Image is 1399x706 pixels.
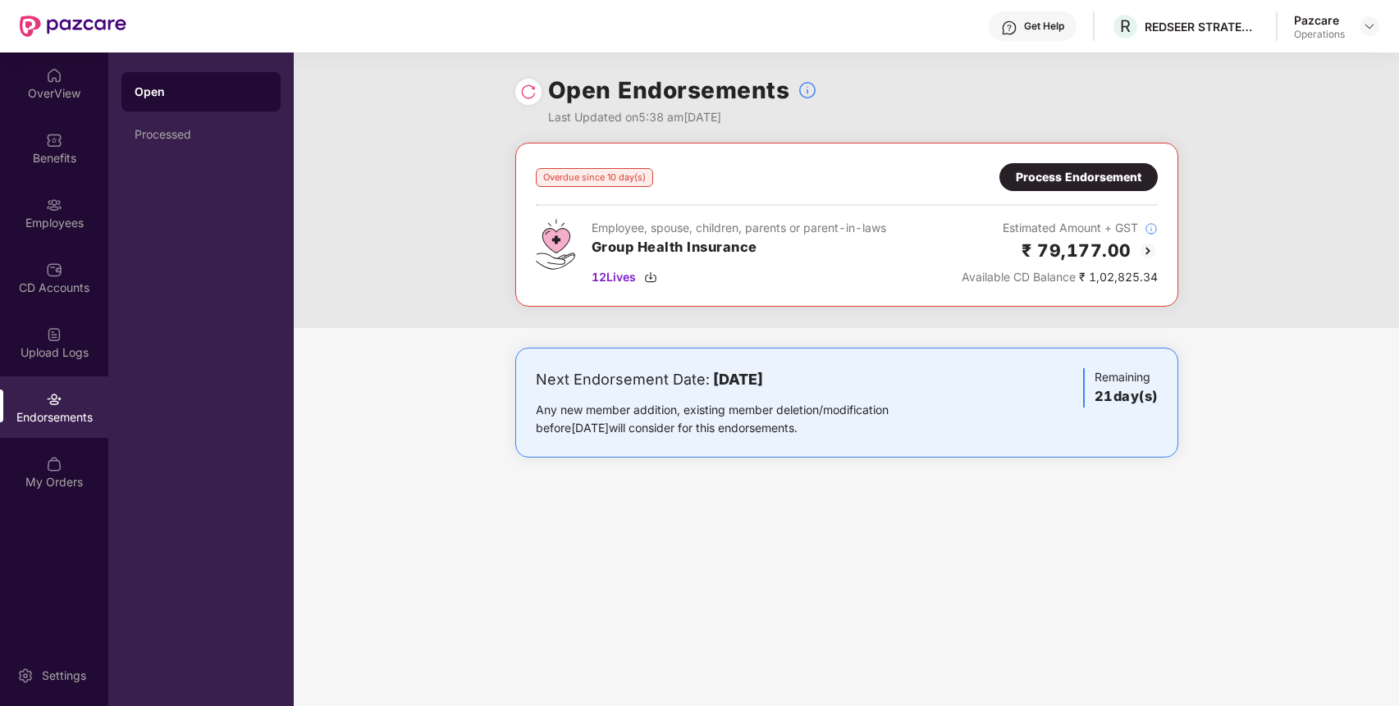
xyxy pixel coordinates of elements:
[46,197,62,213] img: svg+xml;base64,PHN2ZyBpZD0iRW1wbG95ZWVzIiB4bWxucz0iaHR0cDovL3d3dy53My5vcmcvMjAwMC9zdmciIHdpZHRoPS...
[1022,237,1132,264] h2: ₹ 79,177.00
[20,16,126,37] img: New Pazcare Logo
[1145,222,1158,235] img: svg+xml;base64,PHN2ZyBpZD0iSW5mb18tXzMyeDMyIiBkYXRhLW5hbWU9IkluZm8gLSAzMngzMiIgeG1sbnM9Imh0dHA6Ly...
[536,368,940,391] div: Next Endorsement Date:
[1016,168,1141,186] div: Process Endorsement
[962,219,1158,237] div: Estimated Amount + GST
[46,391,62,408] img: svg+xml;base64,PHN2ZyBpZD0iRW5kb3JzZW1lbnRzIiB4bWxucz0iaHR0cDovL3d3dy53My5vcmcvMjAwMC9zdmciIHdpZH...
[1138,241,1158,261] img: svg+xml;base64,PHN2ZyBpZD0iQmFjay0yMHgyMCIgeG1sbnM9Imh0dHA6Ly93d3cudzMub3JnLzIwMDAvc3ZnIiB3aWR0aD...
[798,80,817,100] img: svg+xml;base64,PHN2ZyBpZD0iSW5mb18tXzMyeDMyIiBkYXRhLW5hbWU9IkluZm8gLSAzMngzMiIgeG1sbnM9Imh0dHA6Ly...
[46,262,62,278] img: svg+xml;base64,PHN2ZyBpZD0iQ0RfQWNjb3VudHMiIGRhdGEtbmFtZT0iQ0QgQWNjb3VudHMiIHhtbG5zPSJodHRwOi8vd3...
[548,72,790,108] h1: Open Endorsements
[644,271,657,284] img: svg+xml;base64,PHN2ZyBpZD0iRG93bmxvYWQtMzJ4MzIiIHhtbG5zPSJodHRwOi8vd3d3LnczLm9yZy8yMDAwL3N2ZyIgd2...
[536,219,575,270] img: svg+xml;base64,PHN2ZyB4bWxucz0iaHR0cDovL3d3dy53My5vcmcvMjAwMC9zdmciIHdpZHRoPSI0Ny43MTQiIGhlaWdodD...
[520,84,537,100] img: svg+xml;base64,PHN2ZyBpZD0iUmVsb2FkLTMyeDMyIiB4bWxucz0iaHR0cDovL3d3dy53My5vcmcvMjAwMC9zdmciIHdpZH...
[548,108,818,126] div: Last Updated on 5:38 am[DATE]
[46,67,62,84] img: svg+xml;base64,PHN2ZyBpZD0iSG9tZSIgeG1sbnM9Imh0dHA6Ly93d3cudzMub3JnLzIwMDAvc3ZnIiB3aWR0aD0iMjAiIG...
[1095,386,1158,408] h3: 21 day(s)
[1083,368,1158,408] div: Remaining
[1363,20,1376,33] img: svg+xml;base64,PHN2ZyBpZD0iRHJvcGRvd24tMzJ4MzIiIHhtbG5zPSJodHRwOi8vd3d3LnczLm9yZy8yMDAwL3N2ZyIgd2...
[46,326,62,343] img: svg+xml;base64,PHN2ZyBpZD0iVXBsb2FkX0xvZ3MiIGRhdGEtbmFtZT0iVXBsb2FkIExvZ3MiIHhtbG5zPSJodHRwOi8vd3...
[17,667,34,684] img: svg+xml;base64,PHN2ZyBpZD0iU2V0dGluZy0yMHgyMCIgeG1sbnM9Imh0dHA6Ly93d3cudzMub3JnLzIwMDAvc3ZnIiB3aW...
[46,456,62,472] img: svg+xml;base64,PHN2ZyBpZD0iTXlfT3JkZXJzIiBkYXRhLW5hbWU9Ik15IE9yZGVycyIgeG1sbnM9Imh0dHA6Ly93d3cudz...
[536,168,653,187] div: Overdue since 10 day(s)
[135,128,267,141] div: Processed
[962,268,1158,286] div: ₹ 1,02,825.34
[713,371,763,388] b: [DATE]
[1024,20,1064,33] div: Get Help
[592,237,886,258] h3: Group Health Insurance
[37,667,91,684] div: Settings
[592,219,886,237] div: Employee, spouse, children, parents or parent-in-laws
[592,268,636,286] span: 12 Lives
[1294,12,1345,28] div: Pazcare
[1145,19,1260,34] div: REDSEER STRATEGY CONSULTANTS PRIVATE
[962,270,1076,284] span: Available CD Balance
[1001,20,1017,36] img: svg+xml;base64,PHN2ZyBpZD0iSGVscC0zMngzMiIgeG1sbnM9Imh0dHA6Ly93d3cudzMub3JnLzIwMDAvc3ZnIiB3aWR0aD...
[536,401,940,437] div: Any new member addition, existing member deletion/modification before [DATE] will consider for th...
[46,132,62,148] img: svg+xml;base64,PHN2ZyBpZD0iQmVuZWZpdHMiIHhtbG5zPSJodHRwOi8vd3d3LnczLm9yZy8yMDAwL3N2ZyIgd2lkdGg9Ij...
[1120,16,1131,36] span: R
[1294,28,1345,41] div: Operations
[135,84,267,100] div: Open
